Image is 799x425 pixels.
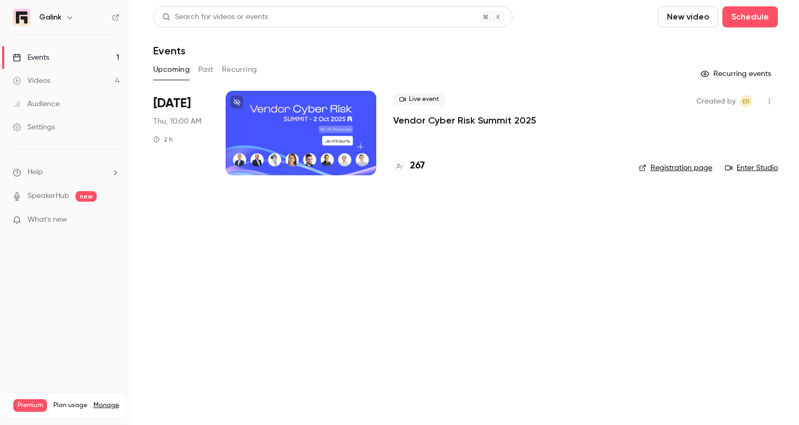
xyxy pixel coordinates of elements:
[162,12,268,23] div: Search for videos or events
[153,61,190,78] button: Upcoming
[153,116,201,127] span: Thu, 10:00 AM
[13,399,47,412] span: Premium
[39,12,61,23] h6: Galink
[198,61,213,78] button: Past
[639,163,712,173] a: Registration page
[153,135,173,144] div: 2 h
[410,159,425,173] h4: 267
[13,75,50,86] div: Videos
[658,6,718,27] button: New video
[722,6,778,27] button: Schedule
[153,44,185,57] h1: Events
[13,99,60,109] div: Audience
[27,214,67,225] span: What's new
[76,191,97,202] span: new
[393,159,425,173] a: 267
[13,9,30,26] img: Galink
[94,401,119,410] a: Manage
[153,95,191,112] span: [DATE]
[27,167,43,178] span: Help
[13,52,49,63] div: Events
[222,61,257,78] button: Recurring
[696,95,736,108] span: Created by
[153,91,209,175] div: Oct 2 Thu, 10:00 AM (Europe/Paris)
[696,65,778,82] button: Recurring events
[393,93,445,106] span: Live event
[393,114,536,127] a: Vendor Cyber Risk Summit 2025
[740,95,752,108] span: Etienne Retout
[742,95,750,108] span: ER
[53,401,87,410] span: Plan usage
[13,122,55,133] div: Settings
[27,191,69,202] a: SpeakerHub
[725,163,778,173] a: Enter Studio
[13,167,119,178] li: help-dropdown-opener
